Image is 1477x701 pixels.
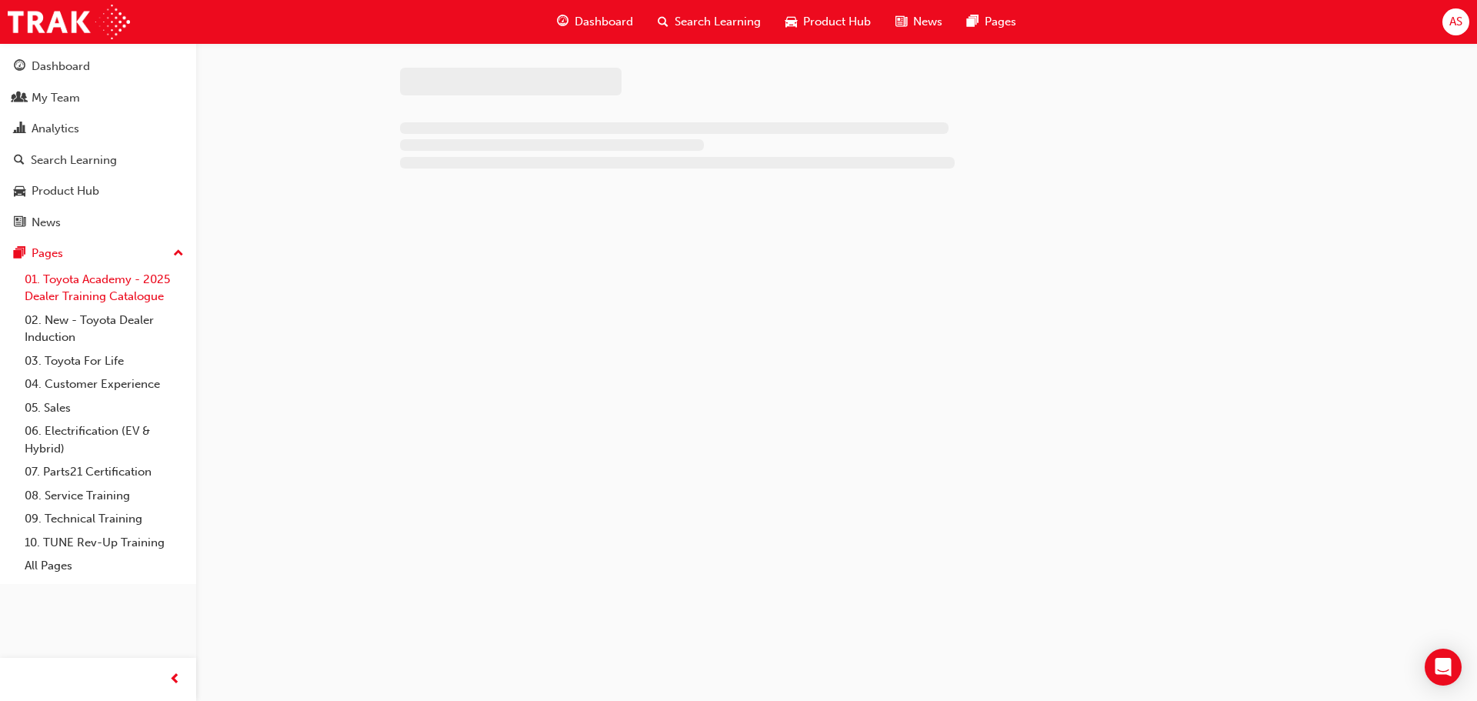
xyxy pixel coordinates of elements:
a: Product Hub [6,177,190,205]
a: 03. Toyota For Life [18,349,190,373]
a: pages-iconPages [955,6,1029,38]
span: car-icon [14,185,25,199]
a: 04. Customer Experience [18,372,190,396]
span: guage-icon [557,12,568,32]
span: AS [1449,13,1462,31]
div: Search Learning [31,152,117,169]
a: 09. Technical Training [18,507,190,531]
span: search-icon [658,12,668,32]
span: Search Learning [675,13,761,31]
span: prev-icon [169,670,181,689]
span: pages-icon [14,247,25,261]
a: news-iconNews [883,6,955,38]
a: Analytics [6,115,190,143]
a: News [6,209,190,237]
a: 01. Toyota Academy - 2025 Dealer Training Catalogue [18,268,190,309]
button: Pages [6,239,190,268]
span: up-icon [173,244,184,264]
div: Dashboard [32,58,90,75]
div: News [32,214,61,232]
span: chart-icon [14,122,25,136]
img: Trak [8,5,130,39]
a: Search Learning [6,146,190,175]
span: news-icon [895,12,907,32]
span: search-icon [14,154,25,168]
span: News [913,13,942,31]
a: 10. TUNE Rev-Up Training [18,531,190,555]
a: Dashboard [6,52,190,81]
a: 08. Service Training [18,484,190,508]
a: My Team [6,84,190,112]
div: Analytics [32,120,79,138]
button: DashboardMy TeamAnalyticsSearch LearningProduct HubNews [6,49,190,239]
a: guage-iconDashboard [545,6,645,38]
a: 06. Electrification (EV & Hybrid) [18,419,190,460]
a: 05. Sales [18,396,190,420]
span: news-icon [14,216,25,230]
span: Pages [985,13,1016,31]
span: car-icon [785,12,797,32]
a: car-iconProduct Hub [773,6,883,38]
div: Open Intercom Messenger [1425,649,1462,686]
a: 07. Parts21 Certification [18,460,190,484]
button: AS [1442,8,1469,35]
span: pages-icon [967,12,979,32]
a: search-iconSearch Learning [645,6,773,38]
span: Dashboard [575,13,633,31]
div: My Team [32,89,80,107]
span: people-icon [14,92,25,105]
a: 02. New - Toyota Dealer Induction [18,309,190,349]
div: Product Hub [32,182,99,200]
div: Pages [32,245,63,262]
a: All Pages [18,554,190,578]
span: guage-icon [14,60,25,74]
span: Product Hub [803,13,871,31]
